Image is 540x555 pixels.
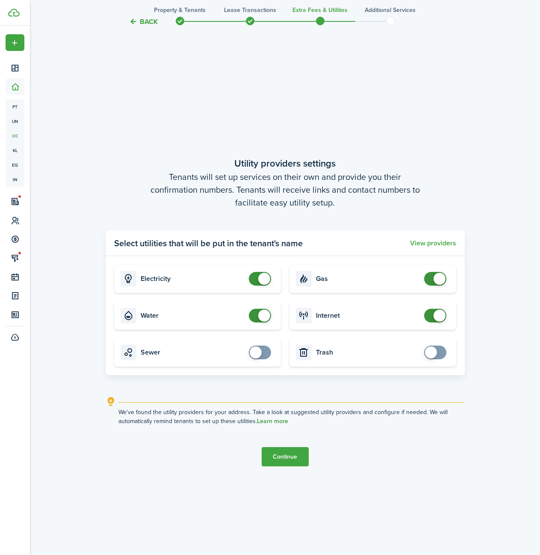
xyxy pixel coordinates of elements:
card-title: Gas [316,275,420,283]
wizard-step-header-description: Tenants will set up services on their own and provide you their confirmation numbers. Tenants wil... [106,170,465,209]
card-title: Electricity [141,275,245,283]
a: oc [6,128,24,143]
h3: Additional Services [365,6,416,15]
wizard-step-header-title: Utility providers settings [106,156,465,170]
a: eq [6,158,24,172]
panel-main-title: Select utilities that will be put in the tenant's name [114,237,303,250]
a: in [6,172,24,187]
card-title: Water [141,312,245,319]
h3: Lease Transactions [224,6,276,15]
explanation-description: We've found the utility providers for your address. Take a look at suggested utility providers an... [118,408,465,426]
h3: Property & Tenants [154,6,206,15]
img: TenantCloud [8,9,20,17]
h3: Extra fees & Utilities [292,6,348,15]
button: Continue [262,447,309,466]
a: un [6,114,24,128]
button: Back [129,17,158,26]
button: View providers [410,239,456,247]
card-title: Internet [316,312,420,319]
a: kl [6,143,24,158]
card-title: Trash [316,349,420,356]
card-title: Sewer [141,349,245,356]
button: Open menu [6,34,24,51]
a: pt [6,99,24,114]
i: outline [106,397,116,407]
a: Learn more [257,418,288,425]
